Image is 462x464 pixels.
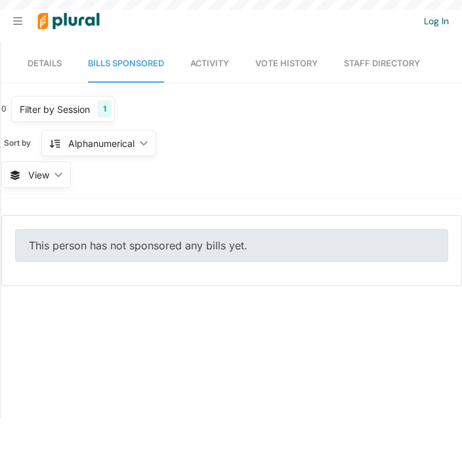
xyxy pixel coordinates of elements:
[190,58,229,68] span: Activity
[68,137,135,150] div: Alphanumerical
[28,168,49,182] span: View
[88,58,164,68] span: Bills Sponsored
[20,102,90,116] div: Filter by Session
[424,15,449,27] a: Log In
[190,45,229,83] a: Activity
[255,45,318,83] a: Vote History
[28,1,110,42] img: Logo for Plural
[344,45,420,83] a: Staff Directory
[88,45,164,83] a: Bills Sponsored
[4,137,41,149] span: Sort by
[28,45,62,83] a: Details
[28,58,62,68] span: Details
[98,100,112,117] div: 1
[255,58,318,68] span: Vote History
[1,103,7,115] div: 0
[15,229,448,262] div: This person has not sponsored any bills yet.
